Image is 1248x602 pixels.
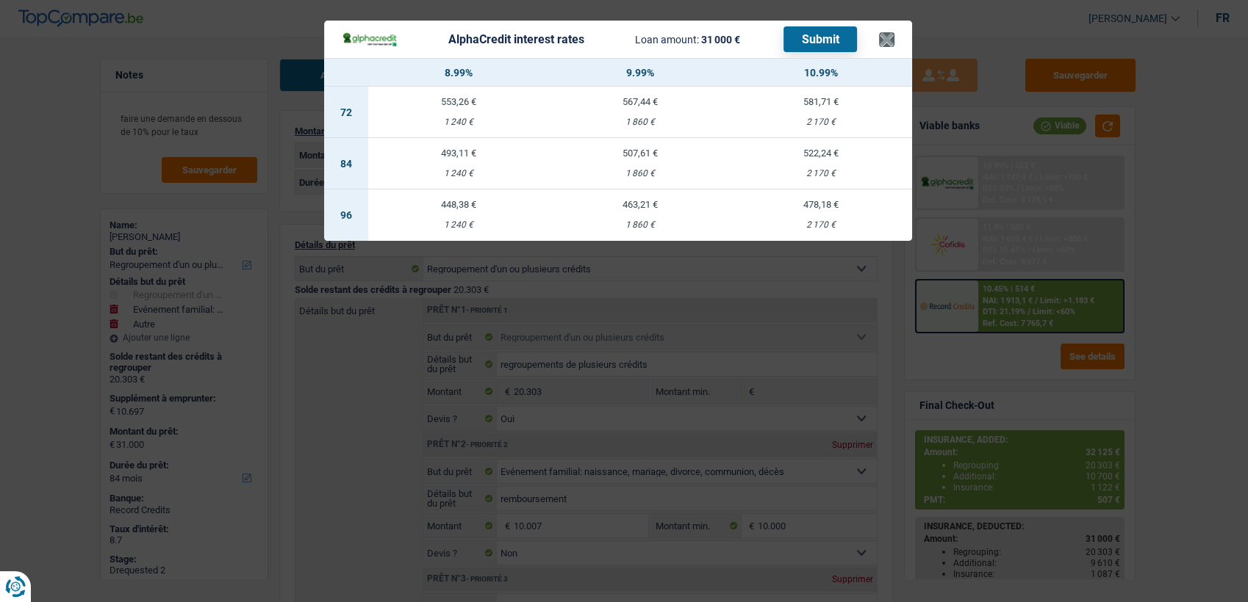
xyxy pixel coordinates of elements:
img: AlphaCredit [342,31,398,48]
th: 10.99% [731,59,912,87]
span: 31 000 € [701,34,740,46]
div: 581,71 € [731,97,912,106]
th: 9.99% [549,59,731,87]
button: Submit [783,26,857,52]
div: 507,61 € [549,148,731,158]
div: 2 170 € [731,220,912,230]
div: 448,38 € [368,200,550,209]
div: 2 170 € [731,117,912,127]
div: 1 240 € [368,220,550,230]
div: 1 860 € [549,220,731,230]
div: 1 860 € [549,169,731,178]
span: Loan amount: [635,34,699,46]
button: × [879,32,894,47]
div: 1 860 € [549,117,731,127]
div: AlphaCredit interest rates [448,34,584,46]
div: 2 170 € [731,169,912,178]
div: 463,21 € [549,200,731,209]
div: 522,24 € [731,148,912,158]
td: 84 [324,138,368,189]
div: 1 240 € [368,117,550,127]
div: 493,11 € [368,148,550,158]
div: 567,44 € [549,97,731,106]
div: 1 240 € [368,169,550,178]
td: 96 [324,189,368,241]
div: 478,18 € [731,200,912,209]
td: 72 [324,87,368,138]
th: 8.99% [368,59,550,87]
div: 553,26 € [368,97,550,106]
